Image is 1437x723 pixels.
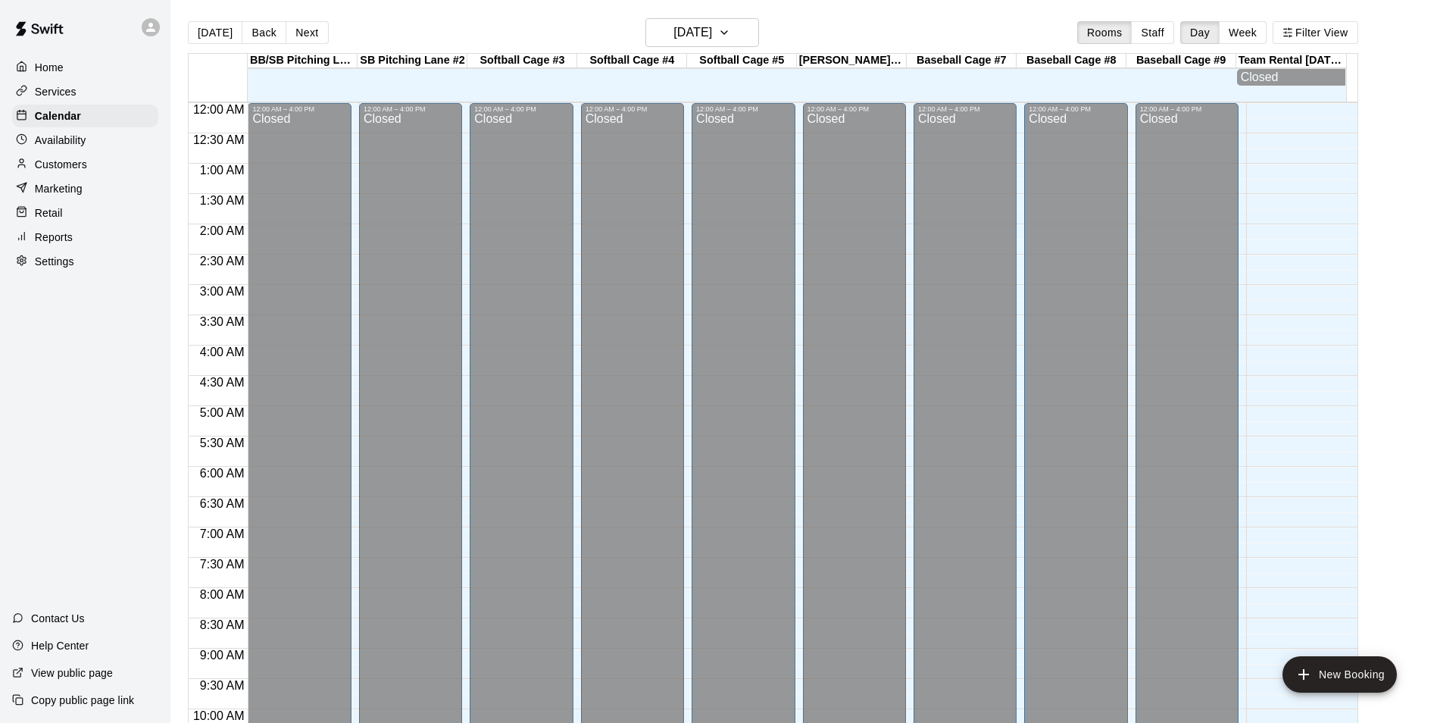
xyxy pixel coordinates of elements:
span: 6:00 AM [196,467,248,480]
div: 12:00 AM – 4:00 PM [918,105,1012,113]
span: 2:30 AM [196,255,248,268]
p: Retail [35,205,63,221]
div: Baseball Cage #7 [907,54,1017,68]
p: Contact Us [31,611,85,626]
a: Availability [12,129,158,152]
div: [PERSON_NAME] #6 [797,54,907,68]
div: Softball Cage #3 [467,54,577,68]
p: Copy public page link [31,693,134,708]
span: 9:00 AM [196,649,248,662]
span: 5:30 AM [196,437,248,449]
span: 3:00 AM [196,285,248,298]
div: 12:00 AM – 4:00 PM [252,105,346,113]
p: View public page [31,665,113,681]
button: [DATE] [645,18,759,47]
p: Settings [35,254,74,269]
h6: [DATE] [673,22,712,43]
span: 8:00 AM [196,588,248,601]
p: Calendar [35,108,81,124]
span: 5:00 AM [196,406,248,419]
div: SB Pitching Lane #2 [358,54,467,68]
span: 1:00 AM [196,164,248,177]
a: Reports [12,226,158,249]
button: Day [1180,21,1220,44]
span: 8:30 AM [196,618,248,631]
a: Marketing [12,177,158,200]
a: Home [12,56,158,79]
button: [DATE] [188,21,242,44]
span: 4:30 AM [196,376,248,389]
p: Reports [35,230,73,245]
div: Softball Cage #5 [687,54,797,68]
div: Baseball Cage #8 [1017,54,1126,68]
div: Team Rental [DATE] Special (2 Hours) [1236,54,1346,68]
div: Softball Cage #4 [577,54,687,68]
button: Rooms [1077,21,1132,44]
div: 12:00 AM – 4:00 PM [586,105,679,113]
div: Baseball Cage #9 [1126,54,1236,68]
a: Settings [12,250,158,273]
span: 7:30 AM [196,558,248,571]
a: Calendar [12,105,158,127]
span: 9:30 AM [196,679,248,692]
button: Staff [1131,21,1174,44]
div: 12:00 AM – 4:00 PM [364,105,458,113]
a: Retail [12,202,158,224]
div: BB/SB Pitching Lane #1 [248,54,358,68]
span: 2:00 AM [196,224,248,237]
div: 12:00 AM – 4:00 PM [1140,105,1234,113]
span: 7:00 AM [196,527,248,540]
button: Back [242,21,286,44]
span: 1:30 AM [196,194,248,207]
p: Customers [35,157,87,172]
p: Services [35,84,77,99]
span: 10:00 AM [189,709,248,722]
span: 3:30 AM [196,315,248,328]
div: 12:00 AM – 4:00 PM [696,105,790,113]
button: Next [286,21,328,44]
span: 6:30 AM [196,497,248,510]
p: Home [35,60,64,75]
a: Customers [12,153,158,176]
button: add [1282,656,1397,693]
p: Help Center [31,638,89,653]
span: 12:30 AM [189,133,248,146]
p: Availability [35,133,86,148]
span: 12:00 AM [189,103,248,116]
span: 4:00 AM [196,346,248,358]
div: 12:00 AM – 4:00 PM [474,105,568,113]
a: Services [12,80,158,103]
div: 12:00 AM – 4:00 PM [808,105,901,113]
div: Closed [1241,70,1342,84]
button: Filter View [1273,21,1357,44]
div: 12:00 AM – 4:00 PM [1029,105,1123,113]
p: Marketing [35,181,83,196]
button: Week [1219,21,1267,44]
